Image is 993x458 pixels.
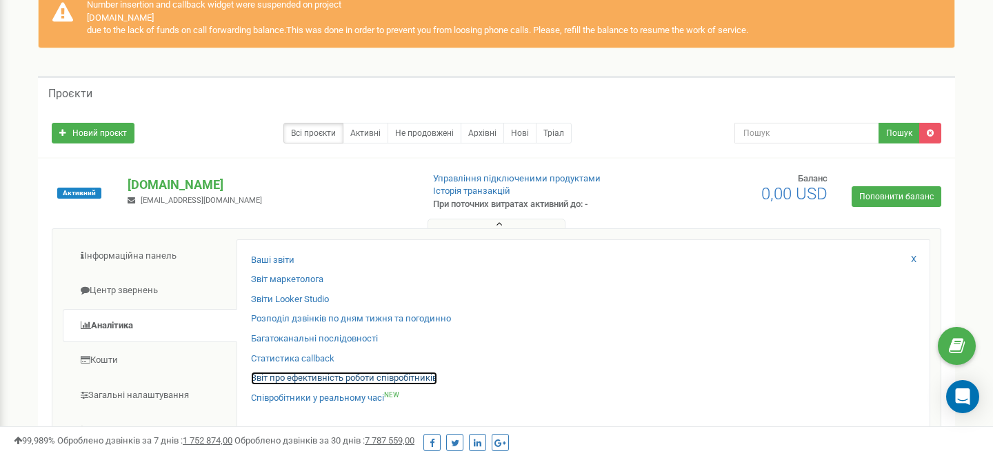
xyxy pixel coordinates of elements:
[63,414,237,448] a: Віртуальна АТС
[251,312,451,326] a: Розподіл дзвінків по дням тижня та погодинно
[63,239,237,273] a: Інформаційна панель
[433,186,510,196] a: Історія транзакцій
[536,123,572,143] a: Тріал
[365,435,414,446] u: 7 787 559,00
[283,123,343,143] a: Всі проєкти
[141,196,262,205] span: [EMAIL_ADDRESS][DOMAIN_NAME]
[879,123,920,143] button: Пошук
[384,391,399,399] sup: NEW
[63,309,237,343] a: Аналiтика
[911,253,916,266] a: X
[251,372,437,385] a: Звіт про ефективність роботи співробітників
[52,123,134,143] a: Новий проєкт
[343,123,388,143] a: Активні
[251,273,323,286] a: Звіт маркетолога
[234,435,414,446] span: Оброблено дзвінків за 30 днів :
[946,380,979,413] div: Open Intercom Messenger
[433,198,640,211] p: При поточних витратах активний до: -
[57,188,101,199] span: Активний
[63,343,237,377] a: Кошти
[388,123,461,143] a: Не продовжені
[503,123,536,143] a: Нові
[128,176,410,194] p: [DOMAIN_NAME]
[48,88,92,100] h5: Проєкти
[63,274,237,308] a: Центр звернень
[251,293,329,306] a: Звіти Looker Studio
[251,352,334,366] a: Статистика callback
[734,123,879,143] input: Пошук
[761,184,827,203] span: 0,00 USD
[251,254,294,267] a: Ваші звіти
[63,379,237,412] a: Загальні налаштування
[57,435,232,446] span: Оброблено дзвінків за 7 днів :
[251,392,399,405] a: Співробітники у реальному часіNEW
[852,186,941,207] a: Поповнити баланс
[461,123,504,143] a: Архівні
[433,173,601,183] a: Управління підключеними продуктами
[251,332,378,346] a: Багатоканальні послідовності
[798,173,827,183] span: Баланс
[14,435,55,446] span: 99,989%
[183,435,232,446] u: 1 752 874,00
